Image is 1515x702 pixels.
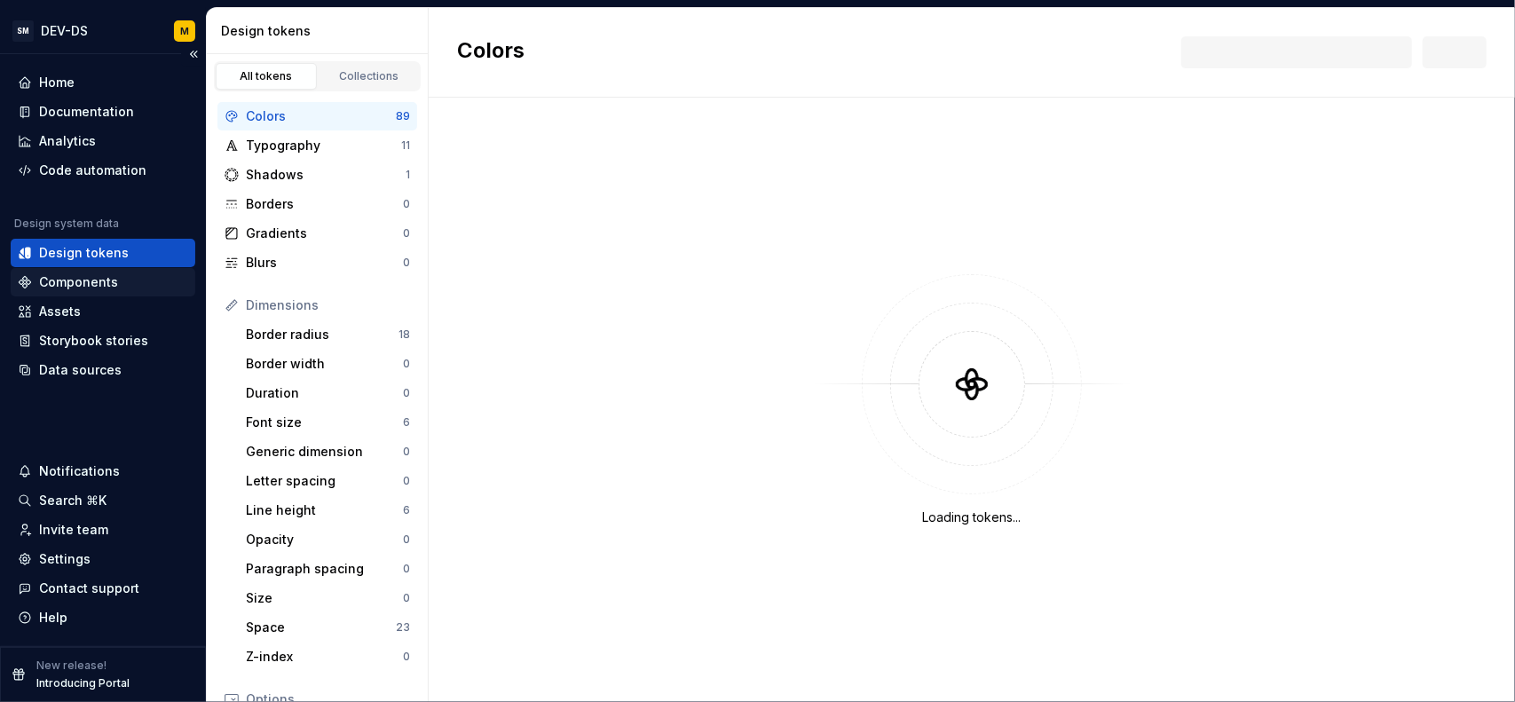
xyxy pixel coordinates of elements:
div: Home [39,74,75,91]
a: Border radius18 [239,320,417,349]
div: Search ⌘K [39,492,107,509]
div: Border radius [246,326,398,343]
a: Typography11 [217,131,417,160]
div: 0 [403,226,410,241]
div: Design system data [14,217,119,231]
button: Search ⌘K [11,486,195,515]
div: 0 [403,357,410,371]
div: Collections [325,69,414,83]
a: Design tokens [11,239,195,267]
button: Collapse sidebar [181,42,206,67]
div: Help [39,609,67,627]
a: Generic dimension0 [239,438,417,466]
div: DEV-DS [41,22,88,40]
div: Opacity [246,531,403,548]
a: Border width0 [239,350,417,378]
a: Blurs0 [217,248,417,277]
div: Z-index [246,648,403,666]
a: Analytics [11,127,195,155]
div: Analytics [39,132,96,150]
a: Gradients0 [217,219,417,248]
a: Line height6 [239,496,417,525]
a: Letter spacing0 [239,467,417,495]
a: Z-index0 [239,643,417,671]
div: Contact support [39,580,139,597]
div: Font size [246,414,403,431]
a: Code automation [11,156,195,185]
div: Code automation [39,162,146,179]
div: Storybook stories [39,332,148,350]
div: Borders [246,195,403,213]
a: Paragraph spacing0 [239,555,417,583]
div: Notifications [39,462,120,480]
a: Storybook stories [11,327,195,355]
div: 0 [403,256,410,270]
div: Components [39,273,118,291]
div: Documentation [39,103,134,121]
div: Paragraph spacing [246,560,403,578]
div: 0 [403,474,410,488]
a: Data sources [11,356,195,384]
p: New release! [36,659,107,673]
p: Introducing Portal [36,676,130,690]
h2: Colors [457,36,525,68]
a: Opacity0 [239,525,417,554]
div: Size [246,589,403,607]
a: Font size6 [239,408,417,437]
div: 1 [406,168,410,182]
button: Help [11,603,195,632]
div: Invite team [39,521,108,539]
div: Assets [39,303,81,320]
a: Duration0 [239,379,417,407]
div: Line height [246,501,403,519]
div: Blurs [246,254,403,272]
div: 6 [403,415,410,430]
div: Design tokens [221,22,421,40]
div: M [180,24,189,38]
div: Gradients [246,225,403,242]
div: Typography [246,137,401,154]
div: SM [12,20,34,42]
div: 11 [401,138,410,153]
div: 0 [403,591,410,605]
div: 0 [403,532,410,547]
div: 0 [403,445,410,459]
div: Settings [39,550,91,568]
div: Space [246,619,396,636]
a: Home [11,68,195,97]
div: Colors [246,107,396,125]
div: 89 [396,109,410,123]
div: 18 [398,327,410,342]
div: 0 [403,562,410,576]
div: Loading tokens... [923,509,1022,526]
a: Assets [11,297,195,326]
div: Design tokens [39,244,129,262]
div: Shadows [246,166,406,184]
div: 23 [396,620,410,635]
button: Contact support [11,574,195,603]
a: Invite team [11,516,195,544]
div: Data sources [39,361,122,379]
div: Dimensions [246,296,410,314]
button: Notifications [11,457,195,485]
a: Documentation [11,98,195,126]
div: 0 [403,650,410,664]
div: Generic dimension [246,443,403,461]
a: Settings [11,545,195,573]
div: 0 [403,386,410,400]
div: Duration [246,384,403,402]
button: SMDEV-DSM [4,12,202,50]
div: 6 [403,503,410,517]
div: Border width [246,355,403,373]
a: Size0 [239,584,417,612]
div: 0 [403,197,410,211]
div: Letter spacing [246,472,403,490]
a: Borders0 [217,190,417,218]
a: Colors89 [217,102,417,130]
div: All tokens [222,69,311,83]
a: Space23 [239,613,417,642]
a: Components [11,268,195,296]
a: Shadows1 [217,161,417,189]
